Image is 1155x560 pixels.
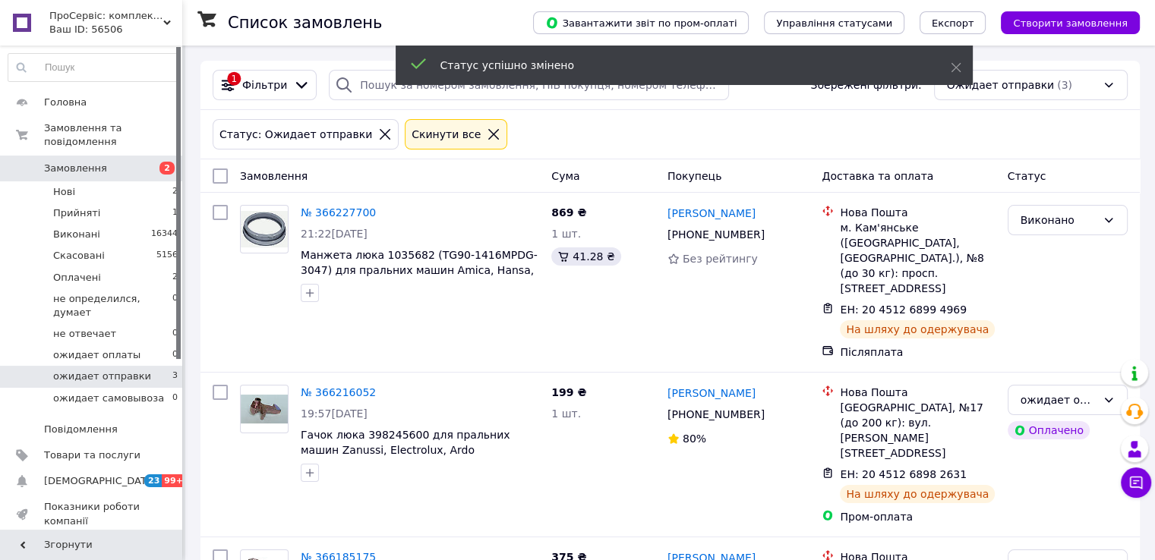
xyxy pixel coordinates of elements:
div: Ваш ID: 56506 [49,23,182,36]
span: ЕН: 20 4512 6898 2631 [840,468,967,480]
span: Виконані [53,228,100,241]
span: Повідомлення [44,423,118,436]
div: Cкинути все [409,126,484,143]
button: Створити замовлення [1001,11,1140,34]
span: Нові [53,185,75,199]
span: 0 [172,392,178,405]
span: Оплачені [53,271,101,285]
div: Післяплата [840,344,995,360]
a: Фото товару [240,205,289,253]
span: Доставка та оплата [822,170,933,182]
div: [PHONE_NUMBER] [664,404,768,425]
div: ожидает отправки [1021,392,1097,408]
input: Пошук [8,54,178,81]
h1: Список замовлень [228,14,382,32]
div: [PHONE_NUMBER] [664,224,768,245]
span: 99+ [162,474,187,487]
div: 41.28 ₴ [551,247,620,266]
span: Замовлення та повідомлення [44,121,182,149]
button: Чат з покупцем [1121,467,1151,498]
a: № 366227700 [301,206,376,219]
span: Показники роботи компанії [44,500,140,527]
span: 2 [159,162,175,175]
a: [PERSON_NAME] [667,206,756,221]
div: м. Кам'янське ([GEOGRAPHIC_DATA], [GEOGRAPHIC_DATA].), №8 (до 30 кг): просп. [STREET_ADDRESS] [840,220,995,296]
span: 80% [683,433,706,445]
span: Замовлення [44,162,107,175]
div: Оплачено [1008,421,1090,439]
span: Товари та послуги [44,448,140,462]
span: 21:22[DATE] [301,228,368,240]
span: 2 [172,271,178,285]
div: Статус успішно змінено [440,58,913,73]
div: Виконано [1021,212,1097,228]
span: Прийняті [53,206,100,220]
div: Нова Пошта [840,205,995,220]
span: 5156 [156,249,178,263]
span: Скасовані [53,249,105,263]
span: (3) [1057,79,1072,91]
a: [PERSON_NAME] [667,385,756,401]
div: Статус: Ожидает отправки [216,126,375,143]
span: 23 [144,474,162,487]
span: ПроСервіс: комплектуючі для пральних машин та побутової техніки [49,9,163,23]
span: Створити замовлення [1013,17,1128,29]
a: № 366216052 [301,386,376,398]
span: ЕН: 20 4512 6899 4969 [840,304,967,316]
span: Статус [1008,170,1046,182]
img: Фото товару [241,211,288,247]
div: Пром-оплата [840,509,995,524]
span: [DEMOGRAPHIC_DATA] [44,474,156,488]
span: 869 ₴ [551,206,586,219]
span: 0 [172,327,178,341]
span: Управління статусами [776,17,892,29]
a: Фото товару [240,385,289,433]
span: 0 [172,348,178,362]
span: Завантажити звіт по пром-оплаті [545,16,737,30]
button: Експорт [920,11,986,34]
div: На шляху до одержувача [840,320,995,338]
div: [GEOGRAPHIC_DATA], №17 (до 200 кг): вул. [PERSON_NAME][STREET_ADDRESS] [840,400,995,461]
span: Без рейтингу [683,253,758,265]
span: 199 ₴ [551,386,586,398]
span: не отвечает [53,327,116,341]
span: Фільтри [242,77,287,93]
img: Фото товару [241,395,288,423]
span: Замовлення [240,170,308,182]
button: Завантажити звіт по пром-оплаті [533,11,749,34]
span: 19:57[DATE] [301,407,368,420]
span: Покупець [667,170,721,182]
span: Головна [44,96,87,109]
span: 0 [172,292,178,319]
span: 2 [172,185,178,199]
a: Гачок люка 398245600 для пральних машин Zanussi, Electrolux, Ardo [301,429,510,456]
span: не определился, думает [53,292,172,319]
span: 3 [172,370,178,383]
span: ожидает самовывоза [53,392,164,405]
button: Управління статусами [764,11,904,34]
span: ожидает отправки [53,370,151,383]
span: 1 шт. [551,228,581,240]
a: Створити замовлення [986,16,1140,28]
span: 16344 [151,228,178,241]
span: Cума [551,170,579,182]
span: 1 шт. [551,407,581,420]
span: ожидает оплаты [53,348,140,362]
span: Експорт [932,17,974,29]
div: На шляху до одержувача [840,485,995,503]
span: Ожидает отправки [947,77,1054,93]
span: 1 [172,206,178,220]
div: Нова Пошта [840,385,995,400]
a: Манжета люка 1035682 (TG90-1416MPDG-3047) для пральних машин Amica, Hansa, Midea [301,249,538,291]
